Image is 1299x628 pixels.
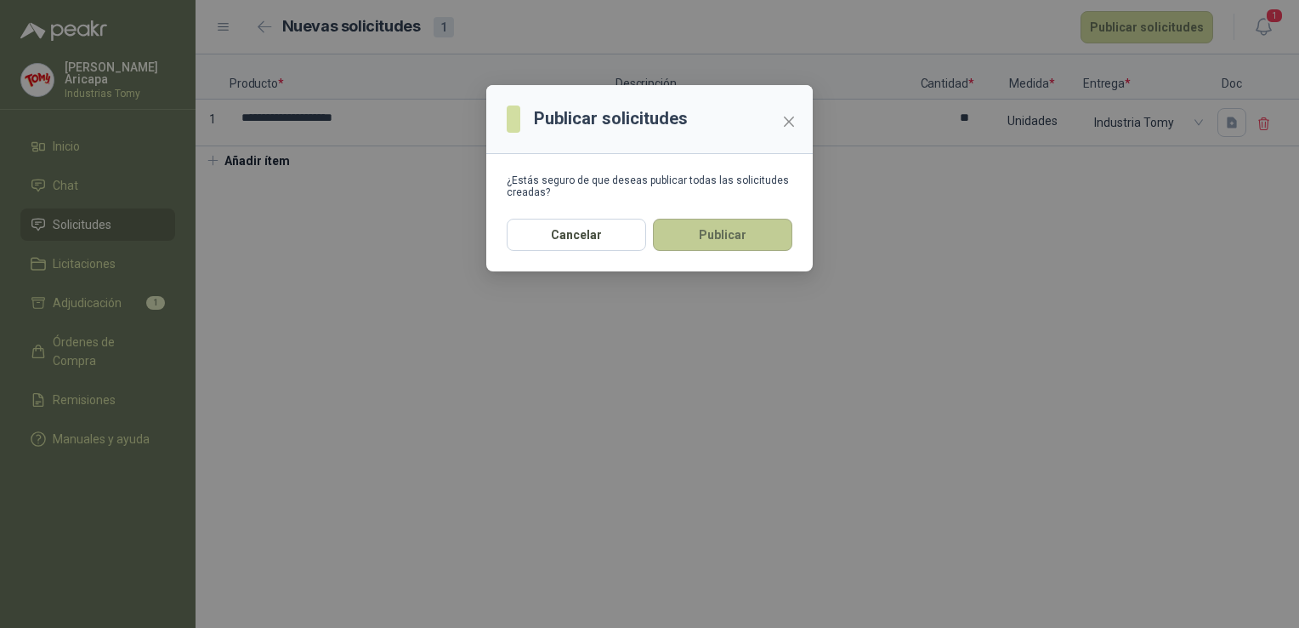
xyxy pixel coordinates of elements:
[507,219,646,251] button: Cancelar
[653,219,792,251] button: Publicar
[507,174,792,198] div: ¿Estás seguro de que deseas publicar todas las solicitudes creadas?
[775,108,803,135] button: Close
[534,106,688,132] h3: Publicar solicitudes
[782,115,796,128] span: close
